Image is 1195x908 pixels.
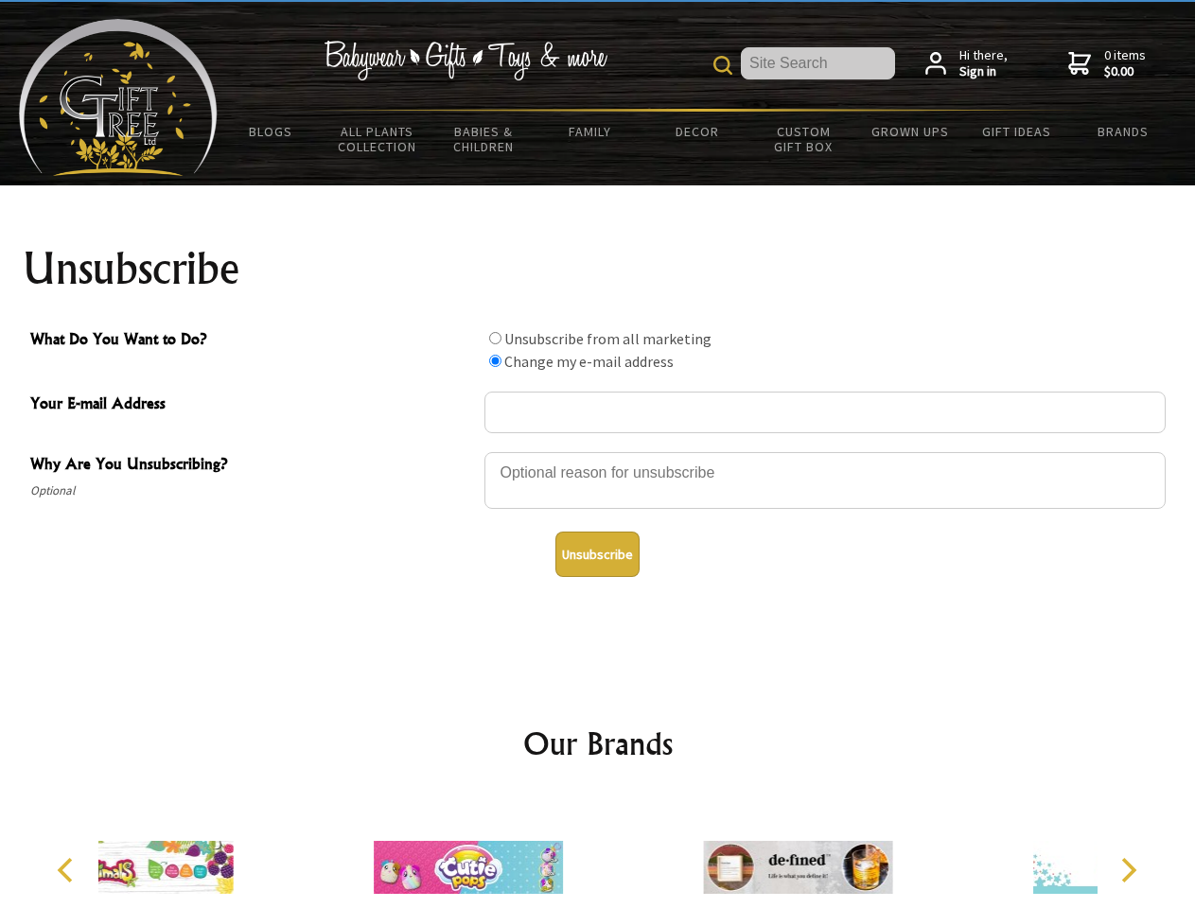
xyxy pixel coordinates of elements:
[504,329,712,348] label: Unsubscribe from all marketing
[30,480,475,502] span: Optional
[325,112,431,166] a: All Plants Collection
[750,112,857,166] a: Custom Gift Box
[30,327,475,355] span: What Do You Want to Do?
[555,532,640,577] button: Unsubscribe
[963,112,1070,151] a: Gift Ideas
[489,355,501,367] input: What Do You Want to Do?
[23,246,1173,291] h1: Unsubscribe
[856,112,963,151] a: Grown Ups
[1068,47,1146,80] a: 0 items$0.00
[30,392,475,419] span: Your E-mail Address
[713,56,732,75] img: product search
[38,721,1158,766] h2: Our Brands
[431,112,537,166] a: Babies & Children
[1107,849,1149,891] button: Next
[30,452,475,480] span: Why Are You Unsubscribing?
[19,19,218,176] img: Babyware - Gifts - Toys and more...
[1070,112,1177,151] a: Brands
[959,47,1008,80] span: Hi there,
[959,63,1008,80] strong: Sign in
[324,41,607,80] img: Babywear - Gifts - Toys & more
[484,392,1166,433] input: Your E-mail Address
[484,452,1166,509] textarea: Why Are You Unsubscribing?
[1104,46,1146,80] span: 0 items
[925,47,1008,80] a: Hi there,Sign in
[1104,63,1146,80] strong: $0.00
[537,112,644,151] a: Family
[47,849,89,891] button: Previous
[218,112,325,151] a: BLOGS
[504,352,674,371] label: Change my e-mail address
[489,332,501,344] input: What Do You Want to Do?
[741,47,895,79] input: Site Search
[643,112,750,151] a: Decor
